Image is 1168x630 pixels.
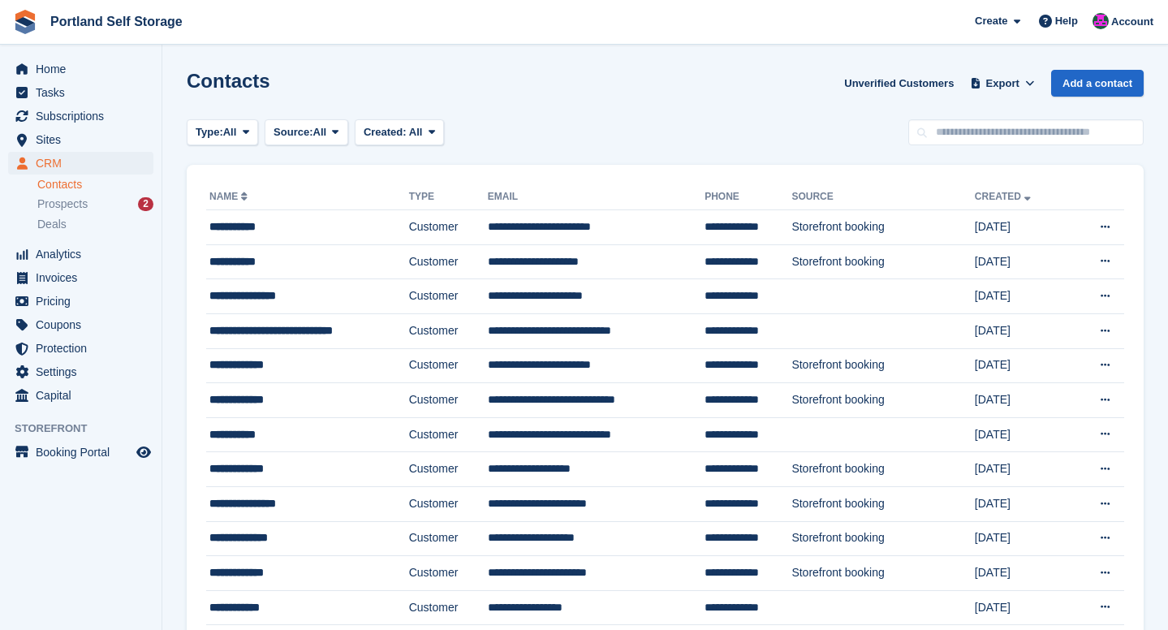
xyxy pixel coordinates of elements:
[409,279,488,314] td: Customer
[791,521,974,556] td: Storefront booking
[8,337,153,360] a: menu
[138,197,153,211] div: 2
[409,210,488,245] td: Customer
[37,177,153,192] a: Contacts
[975,590,1070,625] td: [DATE]
[409,313,488,348] td: Customer
[1111,14,1153,30] span: Account
[36,337,133,360] span: Protection
[8,290,153,313] a: menu
[36,81,133,104] span: Tasks
[8,360,153,383] a: menu
[36,313,133,336] span: Coupons
[37,196,153,213] a: Prospects 2
[791,452,974,487] td: Storefront booking
[13,10,37,34] img: stora-icon-8386f47178a22dfd0bd8f6a31ec36ba5ce8667c1dd55bd0f319d3a0aa187defe.svg
[409,383,488,418] td: Customer
[223,124,237,140] span: All
[36,152,133,175] span: CRM
[355,119,444,146] button: Created: All
[37,196,88,212] span: Prospects
[37,216,153,233] a: Deals
[8,266,153,289] a: menu
[36,441,133,464] span: Booking Portal
[36,360,133,383] span: Settings
[15,421,162,437] span: Storefront
[409,556,488,591] td: Customer
[36,266,133,289] span: Invoices
[975,417,1070,452] td: [DATE]
[791,486,974,521] td: Storefront booking
[187,119,258,146] button: Type: All
[409,452,488,487] td: Customer
[975,452,1070,487] td: [DATE]
[975,486,1070,521] td: [DATE]
[8,441,153,464] a: menu
[967,70,1038,97] button: Export
[364,126,407,138] span: Created:
[791,556,974,591] td: Storefront booking
[409,521,488,556] td: Customer
[36,105,133,127] span: Subscriptions
[975,191,1034,202] a: Created
[409,244,488,279] td: Customer
[975,348,1070,383] td: [DATE]
[37,217,67,232] span: Deals
[975,556,1070,591] td: [DATE]
[488,184,705,210] th: Email
[791,184,974,210] th: Source
[8,128,153,151] a: menu
[791,210,974,245] td: Storefront booking
[265,119,348,146] button: Source: All
[36,243,133,265] span: Analytics
[274,124,312,140] span: Source:
[36,58,133,80] span: Home
[409,417,488,452] td: Customer
[409,126,423,138] span: All
[975,521,1070,556] td: [DATE]
[36,128,133,151] span: Sites
[8,243,153,265] a: menu
[791,383,974,418] td: Storefront booking
[838,70,960,97] a: Unverified Customers
[1093,13,1109,29] img: David Baker
[409,486,488,521] td: Customer
[134,442,153,462] a: Preview store
[791,244,974,279] td: Storefront booking
[8,384,153,407] a: menu
[975,244,1070,279] td: [DATE]
[705,184,791,210] th: Phone
[36,290,133,313] span: Pricing
[8,152,153,175] a: menu
[975,313,1070,348] td: [DATE]
[791,348,974,383] td: Storefront booking
[409,348,488,383] td: Customer
[1055,13,1078,29] span: Help
[975,383,1070,418] td: [DATE]
[975,210,1070,245] td: [DATE]
[975,279,1070,314] td: [DATE]
[409,184,488,210] th: Type
[209,191,251,202] a: Name
[986,76,1019,92] span: Export
[8,313,153,336] a: menu
[196,124,223,140] span: Type:
[8,105,153,127] a: menu
[8,58,153,80] a: menu
[313,124,327,140] span: All
[1051,70,1144,97] a: Add a contact
[975,13,1007,29] span: Create
[8,81,153,104] a: menu
[44,8,189,35] a: Portland Self Storage
[36,384,133,407] span: Capital
[409,590,488,625] td: Customer
[187,70,270,92] h1: Contacts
